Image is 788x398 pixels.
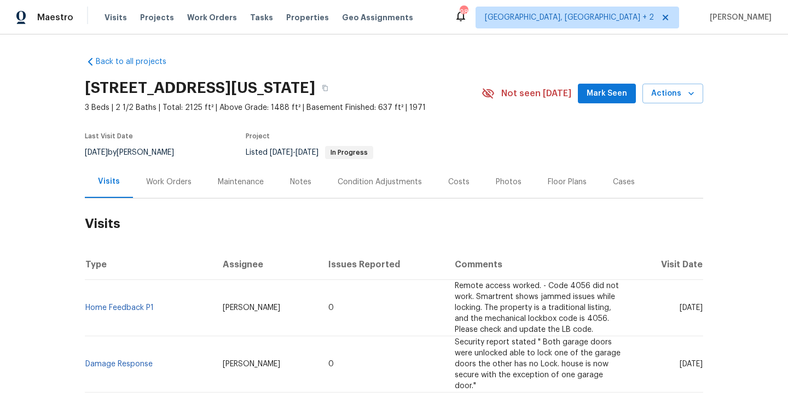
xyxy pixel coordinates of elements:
[501,88,571,99] span: Not seen [DATE]
[587,87,627,101] span: Mark Seen
[328,304,334,312] span: 0
[270,149,293,156] span: [DATE]
[342,12,413,23] span: Geo Assignments
[85,133,133,139] span: Last Visit Date
[315,78,335,98] button: Copy Address
[85,198,703,249] h2: Visits
[140,12,174,23] span: Projects
[187,12,237,23] span: Work Orders
[223,304,280,312] span: [PERSON_NAME]
[326,149,372,156] span: In Progress
[85,83,315,93] h2: [STREET_ADDRESS][US_STATE]
[250,14,273,21] span: Tasks
[246,149,373,156] span: Listed
[338,177,422,188] div: Condition Adjustments
[651,87,694,101] span: Actions
[455,282,619,333] span: Remote access worked. - Code 4056 did not work. Smartrent shows jammed issues while locking. The ...
[631,249,703,280] th: Visit Date
[680,360,703,368] span: [DATE]
[460,7,467,17] div: 98
[85,102,482,113] span: 3 Beds | 2 1/2 Baths | Total: 2125 ft² | Above Grade: 1488 ft² | Basement Finished: 637 ft² | 1971
[328,360,334,368] span: 0
[246,133,270,139] span: Project
[496,177,522,188] div: Photos
[98,176,120,187] div: Visits
[455,338,621,390] span: Security report stated " Both garage doors were unlocked able to lock one of the garage doors the...
[448,177,470,188] div: Costs
[286,12,329,23] span: Properties
[446,249,631,280] th: Comments
[290,177,311,188] div: Notes
[705,12,772,23] span: [PERSON_NAME]
[214,249,320,280] th: Assignee
[85,360,153,368] a: Damage Response
[320,249,445,280] th: Issues Reported
[270,149,318,156] span: -
[223,360,280,368] span: [PERSON_NAME]
[218,177,264,188] div: Maintenance
[85,249,214,280] th: Type
[680,304,703,312] span: [DATE]
[613,177,635,188] div: Cases
[296,149,318,156] span: [DATE]
[485,12,654,23] span: [GEOGRAPHIC_DATA], [GEOGRAPHIC_DATA] + 2
[85,146,187,159] div: by [PERSON_NAME]
[105,12,127,23] span: Visits
[578,84,636,104] button: Mark Seen
[146,177,192,188] div: Work Orders
[548,177,587,188] div: Floor Plans
[85,304,154,312] a: Home Feedback P1
[37,12,73,23] span: Maestro
[85,56,190,67] a: Back to all projects
[85,149,108,156] span: [DATE]
[642,84,703,104] button: Actions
